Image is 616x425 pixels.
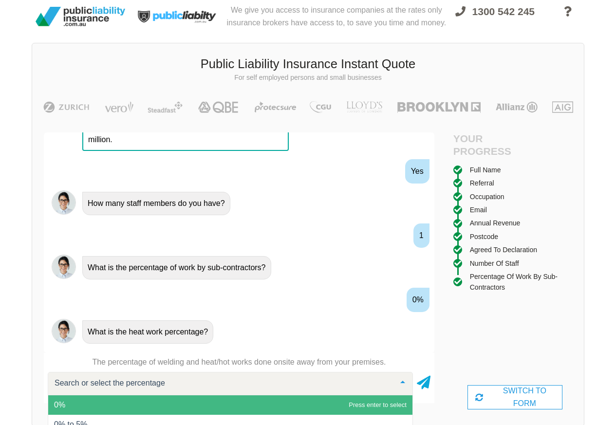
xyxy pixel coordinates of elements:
div: SWITCH TO FORM [467,385,562,409]
span: 0% [54,401,65,409]
img: AIG | Public Liability Insurance [548,101,577,113]
img: CGU | Public Liability Insurance [306,101,335,113]
input: Search or select the percentage [52,378,393,388]
img: Protecsure | Public Liability Insurance [251,101,300,113]
div: 0% [407,288,429,312]
span: 1300 542 245 [472,6,535,17]
img: Steadfast | Public Liability Insurance [144,101,187,113]
div: 1 [413,223,429,248]
img: Vero | Public Liability Insurance [100,101,138,113]
div: Agreed to Declaration [470,244,537,255]
div: Occupation [470,191,504,202]
div: What is the percentage of work by sub-contractors? [82,256,271,279]
h3: Public Liability Insurance Instant Quote [39,55,577,73]
div: Percentage of work by sub-contractors [470,271,577,293]
div: Referral [470,178,494,188]
p: For self employed persons and small businesses [39,73,577,83]
div: Full Name [470,165,501,175]
img: Allianz | Public Liability Insurance [491,101,542,113]
div: Postcode [470,231,498,242]
img: QBE | Public Liability Insurance [192,101,245,113]
img: Zurich | Public Liability Insurance [39,101,94,113]
h4: Your Progress [453,132,515,157]
div: What is the heat work percentage? [82,320,213,344]
img: Chatbot | PLI [52,255,76,279]
div: Yes [405,159,429,184]
img: Public Liability Insurance [32,3,129,30]
img: Chatbot | PLI [52,190,76,215]
img: Brooklyn | Public Liability Insurance [393,101,485,113]
div: How many staff members do you have? [82,192,230,215]
img: LLOYD's | Public Liability Insurance [341,101,388,113]
div: Number of staff [470,258,519,269]
img: Chatbot | PLI [52,319,76,343]
div: Annual Revenue [470,218,521,228]
div: Email [470,204,487,215]
p: The percentage of welding and heat/hot works done onsite away from your premises. [44,357,434,368]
